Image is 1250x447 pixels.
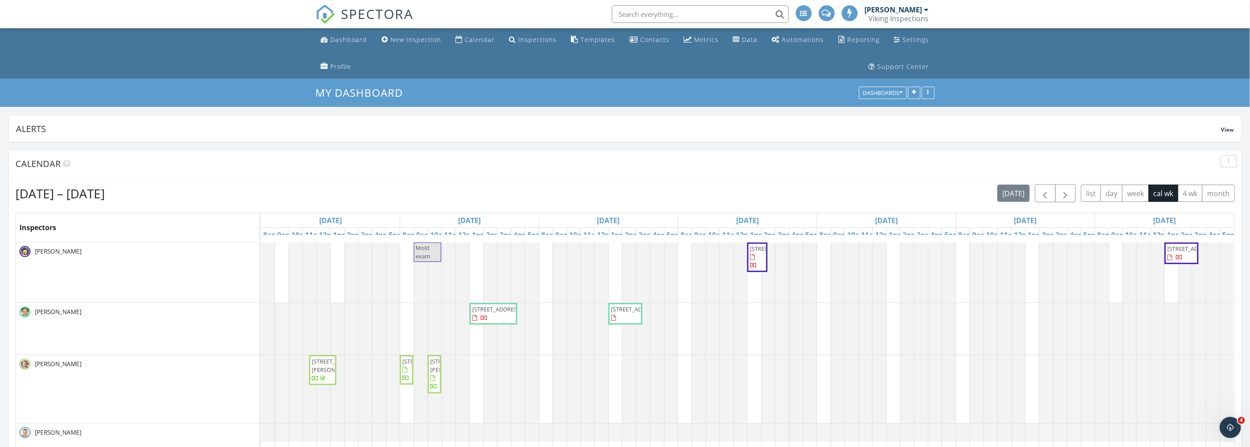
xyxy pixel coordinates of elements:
a: 4pm [650,228,670,242]
a: 5pm [386,228,406,242]
a: 1pm [1165,228,1185,242]
a: Automations (Advanced) [768,32,828,48]
button: day [1101,185,1123,202]
a: 2pm [901,228,921,242]
span: Mold exam [416,244,430,260]
a: 8am [817,228,837,242]
span: [PERSON_NAME] [33,247,83,256]
a: 8am [261,228,281,242]
a: 12pm [317,228,341,242]
a: 12pm [1012,228,1036,242]
button: cal wk [1149,185,1179,202]
button: month [1202,185,1235,202]
a: 1pm [470,228,489,242]
a: 5pm [1220,228,1240,242]
a: 3pm [359,228,378,242]
img: headshotscott.png [19,307,31,318]
h2: [DATE] – [DATE] [15,185,105,202]
div: Settings [902,35,929,44]
a: 11am [442,228,466,242]
a: 11am [581,228,605,242]
a: 9am [553,228,573,242]
button: Dashboards [859,87,907,99]
span: [STREET_ADDRESS] [611,305,661,313]
div: Reporting [847,35,879,44]
span: Inspectors [19,223,56,232]
a: Dashboard [317,32,371,48]
a: 3pm [776,228,795,242]
a: 8am [400,228,420,242]
a: 4pm [1067,228,1087,242]
a: My Dashboard [316,85,411,100]
button: week [1122,185,1149,202]
span: SPECTORA [341,4,414,23]
a: 10am [984,228,1008,242]
span: [PERSON_NAME] [33,307,83,316]
a: 11am [720,228,744,242]
a: Go to October 2, 2025 [873,213,900,227]
a: 11am [859,228,883,242]
a: 10am [706,228,730,242]
a: 2pm [623,228,642,242]
span: [STREET_ADDRESS] [472,305,522,313]
span: 4 [1238,417,1245,424]
a: 9am [692,228,712,242]
div: Data [742,35,758,44]
a: 8am [678,228,698,242]
a: 12pm [873,228,897,242]
img: headshotkris.png [19,427,31,438]
div: Inspections [518,35,557,44]
img: headshotaaron.png [19,246,31,257]
div: Profile [331,62,352,71]
a: Calendar [452,32,498,48]
a: 11am [1137,228,1161,242]
a: 8am [1095,228,1115,242]
a: 1pm [748,228,768,242]
a: 5pm [665,228,684,242]
a: Company Profile [317,59,355,75]
div: Dashboards [863,90,903,96]
a: 4pm [512,228,531,242]
a: Go to September 29, 2025 [456,213,483,227]
a: 4pm [790,228,810,242]
button: [DATE] [998,185,1030,202]
a: 1pm [1026,228,1046,242]
a: SPECTORA [316,12,414,30]
a: Settings [890,32,933,48]
a: Support Center [865,59,933,75]
a: Go to September 28, 2025 [317,213,344,227]
a: 5pm [525,228,545,242]
a: 10am [1123,228,1147,242]
a: New Inspection [378,32,445,48]
a: 2pm [484,228,504,242]
a: Templates [568,32,619,48]
div: Automations [782,35,824,44]
a: Inspections [505,32,560,48]
a: 1pm [609,228,629,242]
div: Alerts [16,123,1221,135]
a: 9am [831,228,851,242]
span: Calendar [15,158,61,170]
a: 2pm [762,228,782,242]
img: headshotjordan.png [19,359,31,370]
a: Go to September 30, 2025 [595,213,622,227]
a: 8am [956,228,976,242]
div: Calendar [465,35,495,44]
div: Viking Inspections [869,14,929,23]
a: 4pm [1207,228,1227,242]
button: list [1081,185,1101,202]
a: 3pm [497,228,517,242]
a: 3pm [914,228,934,242]
a: 5pm [1082,228,1101,242]
a: 3pm [1054,228,1074,242]
span: [STREET_ADDRESS] [750,245,799,253]
a: 5pm [803,228,823,242]
a: Go to October 1, 2025 [734,213,761,227]
a: 8am [539,228,559,242]
a: 3pm [1193,228,1212,242]
a: 9am [1109,228,1129,242]
a: 12pm [456,228,480,242]
div: Support Center [878,62,929,71]
a: 2pm [1179,228,1199,242]
a: Data [730,32,761,48]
